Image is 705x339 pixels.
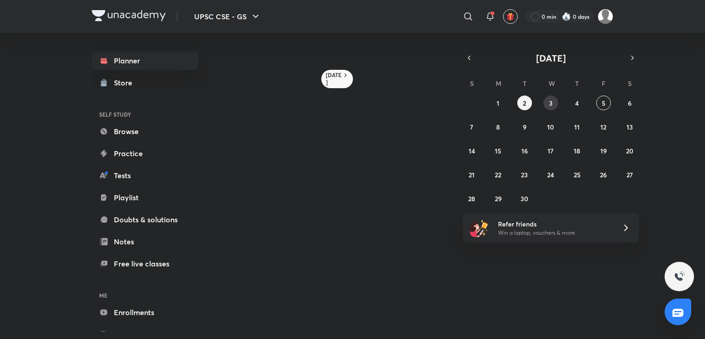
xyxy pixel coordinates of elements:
abbr: Monday [496,79,501,88]
button: September 15, 2025 [491,143,505,158]
abbr: September 27, 2025 [627,170,633,179]
button: September 9, 2025 [517,119,532,134]
button: September 23, 2025 [517,167,532,182]
button: September 6, 2025 [622,96,637,110]
img: Company Logo [92,10,166,21]
abbr: September 8, 2025 [496,123,500,131]
button: September 11, 2025 [570,119,584,134]
button: September 5, 2025 [596,96,611,110]
abbr: Saturday [628,79,632,88]
abbr: September 19, 2025 [600,147,607,155]
abbr: Tuesday [523,79,526,88]
abbr: Thursday [575,79,579,88]
h6: Refer friends [498,219,611,229]
abbr: September 28, 2025 [468,194,475,203]
img: avatar [506,12,515,21]
abbr: Wednesday [548,79,555,88]
button: avatar [503,9,518,24]
abbr: September 17, 2025 [548,147,554,155]
abbr: September 12, 2025 [600,123,606,131]
img: streak [562,12,571,21]
button: September 17, 2025 [543,143,558,158]
abbr: September 5, 2025 [602,99,605,107]
a: Tests [92,166,198,185]
button: September 7, 2025 [464,119,479,134]
abbr: September 30, 2025 [520,194,528,203]
abbr: September 3, 2025 [549,99,553,107]
button: September 3, 2025 [543,96,558,110]
button: September 19, 2025 [596,143,611,158]
abbr: September 29, 2025 [495,194,502,203]
button: UPSC CSE - GS [189,7,267,26]
button: [DATE] [476,51,626,64]
button: September 1, 2025 [491,96,505,110]
button: September 20, 2025 [622,143,637,158]
button: September 18, 2025 [570,143,584,158]
button: September 29, 2025 [491,191,505,206]
a: Company Logo [92,10,166,23]
a: Notes [92,232,198,251]
abbr: September 10, 2025 [547,123,554,131]
button: September 8, 2025 [491,119,505,134]
abbr: September 14, 2025 [469,147,475,155]
abbr: September 2, 2025 [523,99,526,107]
button: September 27, 2025 [622,167,637,182]
abbr: September 9, 2025 [523,123,526,131]
button: September 21, 2025 [464,167,479,182]
abbr: September 15, 2025 [495,147,501,155]
button: September 24, 2025 [543,167,558,182]
button: September 16, 2025 [517,143,532,158]
abbr: Friday [602,79,605,88]
abbr: September 16, 2025 [521,147,528,155]
abbr: September 21, 2025 [469,170,475,179]
abbr: September 11, 2025 [574,123,580,131]
button: September 14, 2025 [464,143,479,158]
h6: ME [92,288,198,303]
button: September 25, 2025 [570,167,584,182]
img: referral [470,219,488,237]
button: September 30, 2025 [517,191,532,206]
abbr: September 18, 2025 [574,147,580,155]
abbr: September 22, 2025 [495,170,501,179]
a: Planner [92,51,198,70]
abbr: September 4, 2025 [575,99,579,107]
span: [DATE] [536,52,566,64]
abbr: September 1, 2025 [497,99,499,107]
abbr: September 26, 2025 [600,170,607,179]
abbr: September 13, 2025 [627,123,633,131]
a: Playlist [92,188,198,207]
button: September 4, 2025 [570,96,584,110]
button: September 12, 2025 [596,119,611,134]
a: Doubts & solutions [92,210,198,229]
button: September 2, 2025 [517,96,532,110]
abbr: September 25, 2025 [574,170,581,179]
button: September 10, 2025 [543,119,558,134]
abbr: September 20, 2025 [626,147,633,155]
button: September 13, 2025 [622,119,637,134]
div: Store [114,77,138,88]
abbr: September 7, 2025 [470,123,473,131]
a: Practice [92,144,198,163]
img: ttu [674,271,685,282]
abbr: September 6, 2025 [628,99,632,107]
abbr: Sunday [470,79,474,88]
h6: SELF STUDY [92,107,198,122]
h6: [DATE] [326,72,342,86]
button: September 22, 2025 [491,167,505,182]
abbr: September 23, 2025 [521,170,528,179]
a: Browse [92,122,198,141]
a: Enrollments [92,303,198,322]
button: September 26, 2025 [596,167,611,182]
img: saarthak [598,9,613,24]
button: September 28, 2025 [464,191,479,206]
a: Free live classes [92,254,198,273]
p: Win a laptop, vouchers & more [498,229,611,237]
a: Store [92,73,198,92]
abbr: September 24, 2025 [547,170,554,179]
